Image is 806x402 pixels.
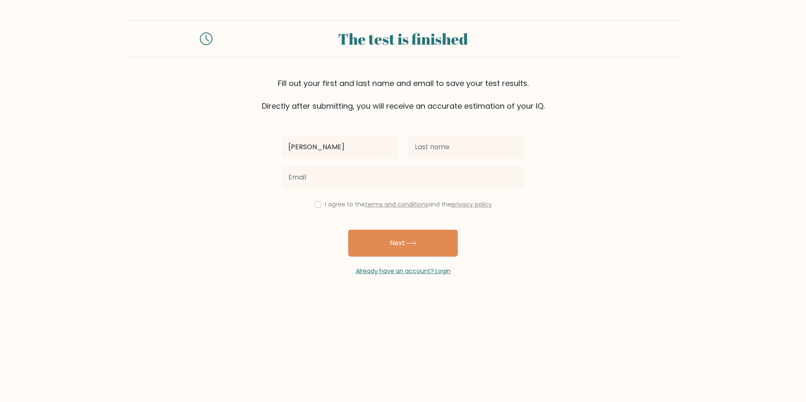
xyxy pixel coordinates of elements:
[408,135,524,159] input: Last name
[223,27,583,50] div: The test is finished
[451,200,492,209] a: privacy policy
[282,166,524,189] input: Email
[365,200,428,209] a: terms and conditions
[125,78,681,112] div: Fill out your first and last name and email to save your test results. Directly after submitting,...
[282,135,398,159] input: First name
[348,230,458,257] button: Next
[325,200,492,209] label: I agree to the and the
[356,267,451,275] a: Already have an account? Login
